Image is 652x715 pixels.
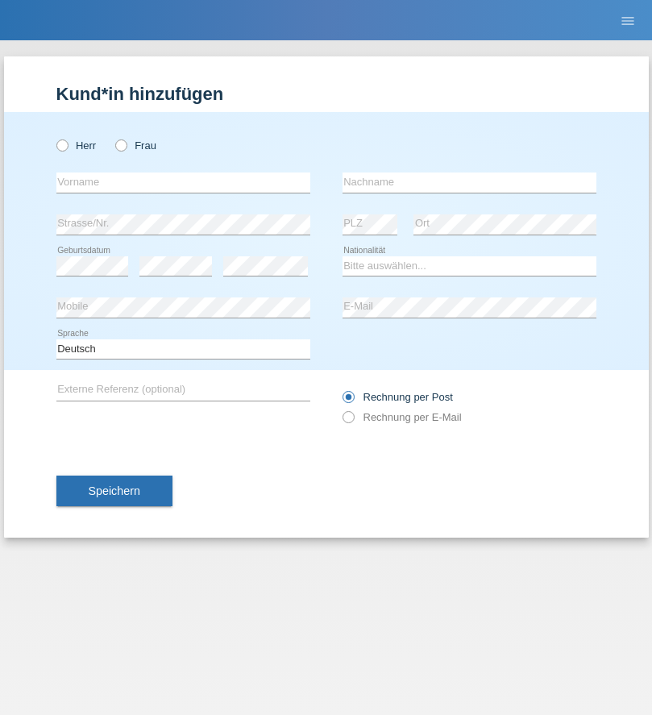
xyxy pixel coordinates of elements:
[343,391,353,411] input: Rechnung per Post
[620,13,636,29] i: menu
[115,139,126,150] input: Frau
[56,476,172,506] button: Speichern
[56,84,596,104] h1: Kund*in hinzufügen
[89,484,140,497] span: Speichern
[343,411,462,423] label: Rechnung per E-Mail
[343,411,353,431] input: Rechnung per E-Mail
[56,139,67,150] input: Herr
[56,139,97,152] label: Herr
[612,15,644,25] a: menu
[115,139,156,152] label: Frau
[343,391,453,403] label: Rechnung per Post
